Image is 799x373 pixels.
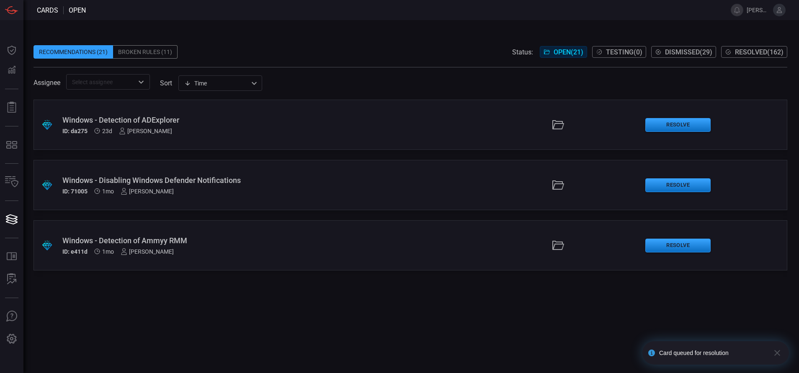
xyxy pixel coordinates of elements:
[645,178,711,192] button: Resolve
[2,40,22,60] button: Dashboard
[62,128,88,134] h5: ID: da275
[62,116,326,124] div: Windows - Detection of ADExplorer
[160,79,172,87] label: sort
[102,128,112,134] span: Aug 10, 2025 9:09 AM
[2,306,22,327] button: Ask Us A Question
[2,135,22,155] button: MITRE - Detection Posture
[34,45,113,59] div: Recommendations (21)
[119,128,172,134] div: [PERSON_NAME]
[62,236,326,245] div: Windows - Detection of Ammyy RMM
[2,172,22,192] button: Inventory
[645,239,711,252] button: Resolve
[735,48,784,56] span: Resolved ( 162 )
[2,329,22,349] button: Preferences
[2,209,22,229] button: Cards
[2,98,22,118] button: Reports
[540,46,587,58] button: Open(21)
[184,79,249,87] div: Time
[69,77,134,87] input: Select assignee
[659,350,766,356] div: Card queued for resolution
[651,46,716,58] button: Dismissed(29)
[34,79,60,87] span: Assignee
[37,6,58,14] span: Cards
[121,188,174,195] div: [PERSON_NAME]
[135,76,147,88] button: Open
[102,188,114,195] span: Aug 03, 2025 11:41 AM
[721,46,787,58] button: Resolved(162)
[512,48,533,56] span: Status:
[665,48,712,56] span: Dismissed ( 29 )
[69,6,86,14] span: open
[2,269,22,289] button: ALERT ANALYSIS
[606,48,642,56] span: Testing ( 0 )
[592,46,646,58] button: Testing(0)
[113,45,178,59] div: Broken Rules (11)
[747,7,770,13] span: [PERSON_NAME].[PERSON_NAME]
[62,176,326,185] div: Windows - Disabling Windows Defender Notifications
[2,247,22,267] button: Rule Catalog
[62,248,88,255] h5: ID: e411d
[102,248,114,255] span: Jul 27, 2025 10:12 AM
[62,188,88,195] h5: ID: 71005
[121,248,174,255] div: [PERSON_NAME]
[554,48,583,56] span: Open ( 21 )
[645,118,711,132] button: Resolve
[2,60,22,80] button: Detections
